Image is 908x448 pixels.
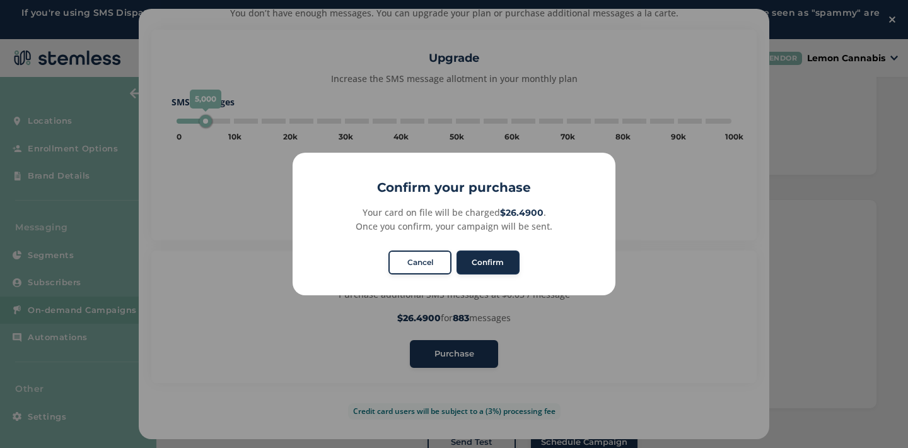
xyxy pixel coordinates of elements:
div: Your card on file will be charged . Once you confirm, your campaign will be sent. [306,206,601,233]
iframe: Chat Widget [845,387,908,448]
button: Confirm [457,251,520,274]
h2: Confirm your purchase [293,178,615,197]
strong: $26.4900 [500,207,544,218]
button: Cancel [388,251,451,274]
